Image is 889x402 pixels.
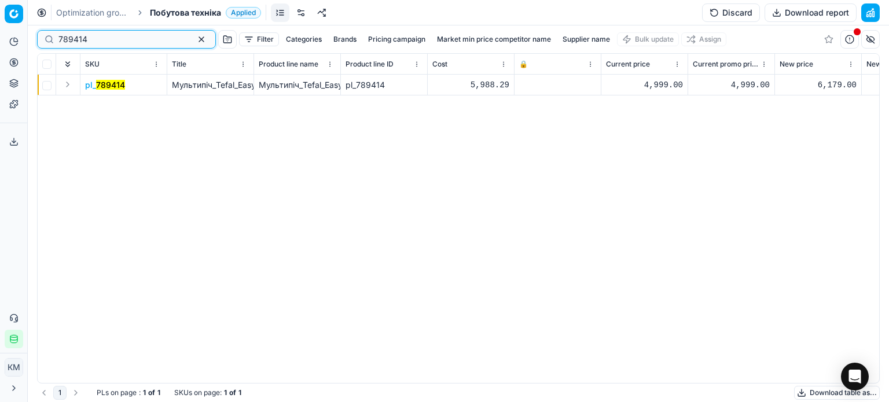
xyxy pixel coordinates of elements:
span: New price [780,60,813,69]
button: Market min price competitor name [432,32,556,46]
strong: of [229,388,236,397]
button: pl_789414 [85,79,125,91]
button: 1 [53,386,67,400]
strong: 1 [157,388,160,397]
button: Expand [61,78,75,91]
input: Search by SKU or title [58,34,185,45]
strong: 1 [143,388,146,397]
nav: pagination [37,386,83,400]
span: Applied [226,7,261,19]
div: Open Intercom Messenger [841,363,869,390]
button: Download table as... [794,386,880,400]
div: 4,999.00 [606,79,683,91]
span: Title [172,60,186,69]
mark: 789414 [96,80,125,90]
span: КM [5,359,23,376]
div: 4,999.00 [693,79,770,91]
span: SKU [85,60,100,69]
button: Filter [239,32,279,46]
button: Supplier name [558,32,615,46]
span: Current promo price [693,60,758,69]
button: КM [5,358,23,377]
button: Go to previous page [37,386,51,400]
span: PLs on page [97,388,137,397]
button: Discard [702,3,760,22]
button: Assign [681,32,726,46]
strong: 1 [238,388,241,397]
div: Мультипіч_Tefal_Easy_Fry_&_Grill_XXL_(EY801815) [259,79,336,91]
button: Brands [329,32,361,46]
strong: 1 [224,388,227,397]
button: Download report [765,3,857,22]
span: 🔒 [519,60,528,69]
div: 6,179.00 [780,79,857,91]
span: Побутова технікаApplied [150,7,261,19]
button: Pricing campaign [363,32,430,46]
a: Optimization groups [56,7,130,19]
span: Product line ID [346,60,394,69]
strong: of [148,388,155,397]
span: Побутова техніка [150,7,221,19]
button: Go to next page [69,386,83,400]
nav: breadcrumb [56,7,261,19]
button: Expand all [61,57,75,71]
span: Current price [606,60,650,69]
span: pl_ [85,79,125,91]
button: Bulk update [617,32,679,46]
button: Categories [281,32,326,46]
div: pl_789414 [346,79,423,91]
span: Product line name [259,60,318,69]
div: 5,988.29 [432,79,509,91]
div: : [97,388,160,397]
span: Мультипіч_Tefal_Easy_Fry_&_Grill_XXL_(EY801815) [172,80,362,90]
span: SKUs on page : [174,388,222,397]
span: Cost [432,60,447,69]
